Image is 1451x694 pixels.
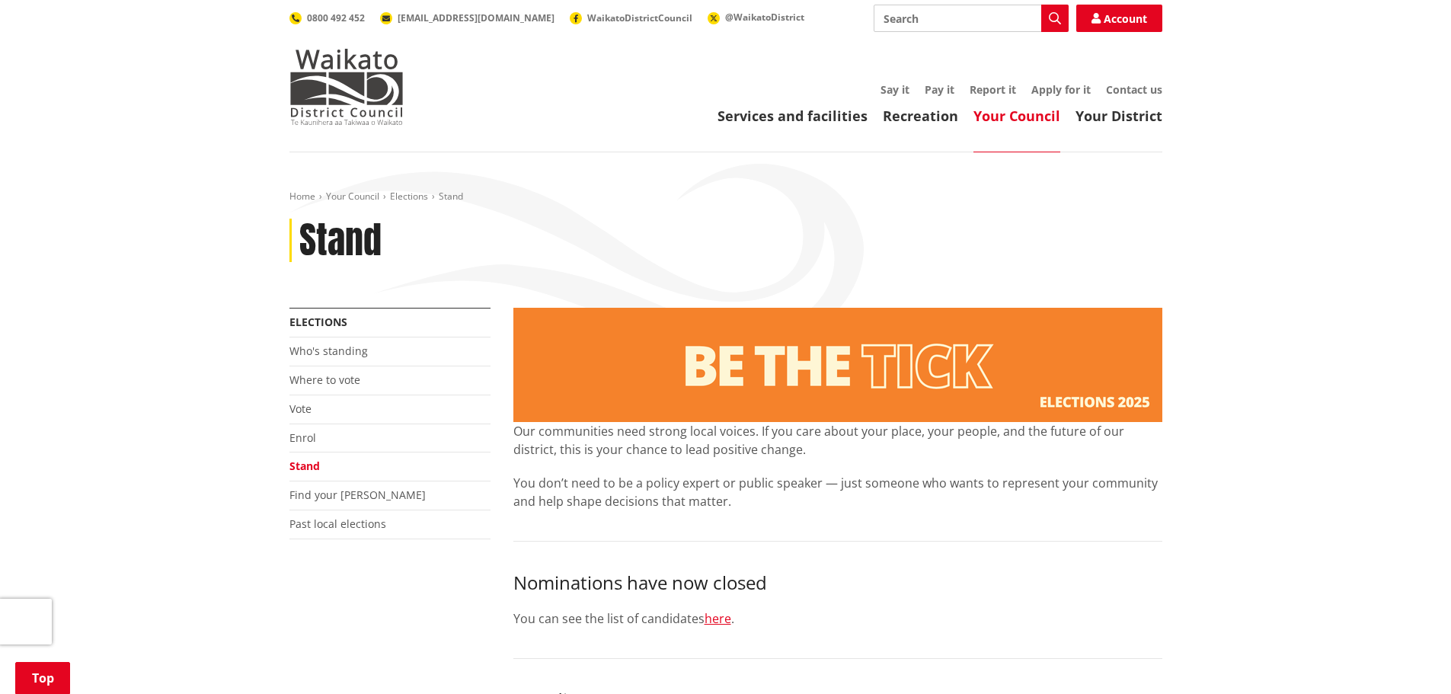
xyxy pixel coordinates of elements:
[970,82,1016,97] a: Report it
[439,190,463,203] span: Stand
[705,610,731,627] a: here
[289,315,347,329] a: Elections
[289,190,1162,203] nav: breadcrumb
[289,401,312,416] a: Vote
[398,11,555,24] span: [EMAIL_ADDRESS][DOMAIN_NAME]
[289,49,404,125] img: Waikato District Council - Te Kaunihera aa Takiwaa o Waikato
[587,11,692,24] span: WaikatoDistrictCouncil
[513,474,1162,510] p: You don’t need to be a policy expert or public speaker — just someone who wants to represent your...
[513,308,1162,422] img: Stand banner
[881,82,909,97] a: Say it
[289,459,320,473] a: Stand
[289,517,386,531] a: Past local elections
[708,11,804,24] a: @WaikatoDistrict
[718,107,868,125] a: Services and facilities
[1031,82,1091,97] a: Apply for it
[289,373,360,387] a: Where to vote
[725,11,804,24] span: @WaikatoDistrict
[925,82,954,97] a: Pay it
[883,107,958,125] a: Recreation
[15,662,70,694] a: Top
[289,344,368,358] a: Who's standing
[874,5,1069,32] input: Search input
[307,11,365,24] span: 0800 492 452
[326,190,379,203] a: Your Council
[973,107,1060,125] a: Your Council
[513,422,1162,459] p: Our communities need strong local voices. If you care about your place, your people, and the futu...
[299,219,382,263] h1: Stand
[289,430,316,445] a: Enrol
[289,488,426,502] a: Find your [PERSON_NAME]
[1075,107,1162,125] a: Your District
[289,11,365,24] a: 0800 492 452
[513,609,1162,628] p: You can see the list of candidates .
[1106,82,1162,97] a: Contact us
[1076,5,1162,32] a: Account
[380,11,555,24] a: [EMAIL_ADDRESS][DOMAIN_NAME]
[289,190,315,203] a: Home
[513,572,1162,594] h3: Nominations have now closed
[570,11,692,24] a: WaikatoDistrictCouncil
[390,190,428,203] a: Elections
